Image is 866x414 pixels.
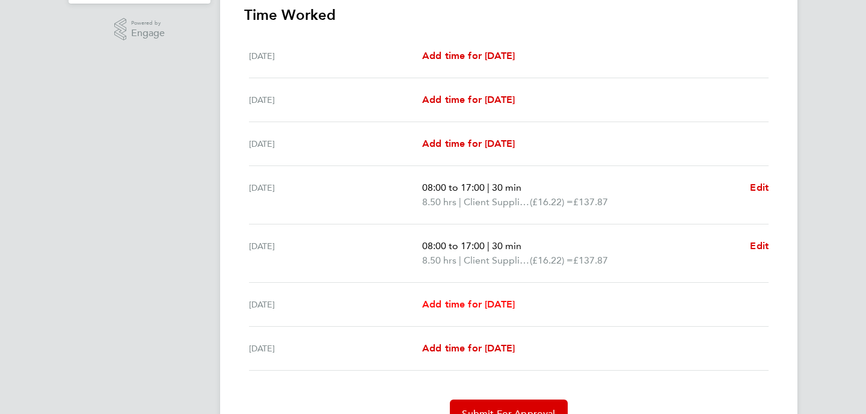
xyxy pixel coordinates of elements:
a: Add time for [DATE] [422,137,515,151]
div: [DATE] [249,93,422,107]
span: £137.87 [573,255,608,266]
span: Client Supplied [464,195,530,209]
span: Edit [750,240,769,252]
span: 30 min [492,182,521,193]
span: Add time for [DATE] [422,342,515,354]
span: | [487,240,490,252]
span: 8.50 hrs [422,255,456,266]
a: Powered byEngage [114,18,165,41]
div: [DATE] [249,137,422,151]
span: | [459,255,461,266]
span: 30 min [492,240,521,252]
span: 08:00 to 17:00 [422,182,485,193]
div: [DATE] [249,341,422,356]
span: (£16.22) = [530,255,573,266]
span: Edit [750,182,769,193]
span: 8.50 hrs [422,196,456,208]
span: Add time for [DATE] [422,298,515,310]
span: Engage [131,28,165,39]
span: 08:00 to 17:00 [422,240,485,252]
div: [DATE] [249,297,422,312]
a: Edit [750,181,769,195]
div: [DATE] [249,239,422,268]
span: (£16.22) = [530,196,573,208]
span: £137.87 [573,196,608,208]
a: Add time for [DATE] [422,49,515,63]
a: Add time for [DATE] [422,341,515,356]
span: | [459,196,461,208]
span: Add time for [DATE] [422,94,515,105]
a: Edit [750,239,769,253]
span: | [487,182,490,193]
span: Add time for [DATE] [422,138,515,149]
a: Add time for [DATE] [422,297,515,312]
span: Powered by [131,18,165,28]
span: Client Supplied [464,253,530,268]
h3: Time Worked [244,5,773,25]
div: [DATE] [249,181,422,209]
span: Add time for [DATE] [422,50,515,61]
a: Add time for [DATE] [422,93,515,107]
div: [DATE] [249,49,422,63]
